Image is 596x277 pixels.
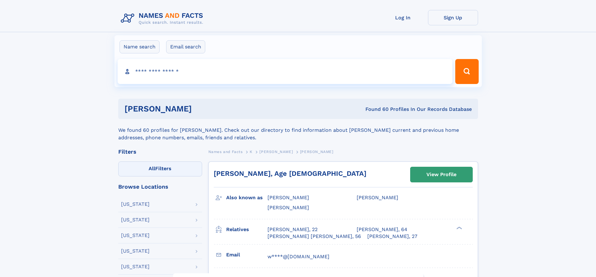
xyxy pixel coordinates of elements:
[226,192,267,203] h3: Also known as
[259,148,293,156] a: [PERSON_NAME]
[300,150,334,154] span: [PERSON_NAME]
[166,40,205,53] label: Email search
[149,166,155,171] span: All
[118,59,453,84] input: search input
[118,161,202,176] label: Filters
[267,226,318,233] a: [PERSON_NAME], 22
[226,250,267,260] h3: Email
[428,10,478,25] a: Sign Up
[410,167,472,182] a: View Profile
[118,149,202,155] div: Filters
[121,202,150,207] div: [US_STATE]
[214,170,366,177] a: [PERSON_NAME], Age [DEMOGRAPHIC_DATA]
[367,233,417,240] a: [PERSON_NAME], 27
[278,106,472,113] div: Found 60 Profiles In Our Records Database
[357,195,398,200] span: [PERSON_NAME]
[226,224,267,235] h3: Relatives
[267,195,309,200] span: [PERSON_NAME]
[121,264,150,269] div: [US_STATE]
[455,226,462,230] div: ❯
[121,233,150,238] div: [US_STATE]
[426,167,456,182] div: View Profile
[267,205,309,210] span: [PERSON_NAME]
[259,150,293,154] span: [PERSON_NAME]
[378,10,428,25] a: Log In
[121,249,150,254] div: [US_STATE]
[118,184,202,190] div: Browse Locations
[125,105,279,113] h1: [PERSON_NAME]
[267,233,361,240] a: [PERSON_NAME] [PERSON_NAME], 56
[208,148,243,156] a: Names and Facts
[250,148,252,156] a: K
[121,217,150,222] div: [US_STATE]
[118,10,208,27] img: Logo Names and Facts
[357,226,407,233] a: [PERSON_NAME], 64
[250,150,252,154] span: K
[118,119,478,141] div: We found 60 profiles for [PERSON_NAME]. Check out our directory to find information about [PERSON...
[120,40,160,53] label: Name search
[455,59,478,84] button: Search Button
